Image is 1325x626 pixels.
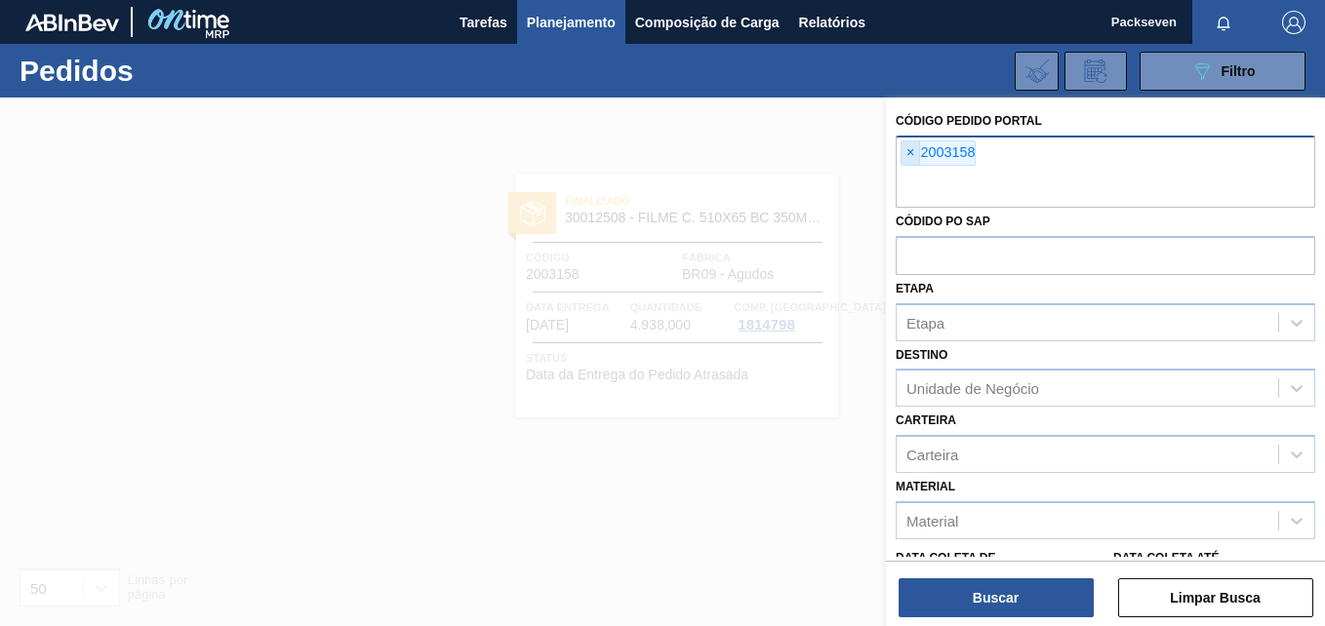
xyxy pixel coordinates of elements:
[896,215,990,228] label: Códido PO SAP
[20,59,293,82] h1: Pedidos
[896,282,934,295] label: Etapa
[460,11,507,34] span: Tarefas
[896,413,956,427] label: Carteira
[635,11,780,34] span: Composição de Carga
[1015,52,1059,91] div: Importar Negociações dos Pedidos
[1192,9,1255,36] button: Notificações
[906,512,958,528] div: Material
[896,551,995,565] label: Data coleta de
[1140,52,1305,91] button: Filtro
[25,14,119,31] img: TNhmsLtSVTkK8tSr43FrP2fwEKptu5GPRR3wAAAABJRU5ErkJggg==
[906,447,958,463] div: Carteira
[901,140,976,166] div: 2003158
[906,314,944,331] div: Etapa
[1064,52,1127,91] div: Solicitação de Revisão de Pedidos
[799,11,865,34] span: Relatórios
[896,480,955,493] label: Material
[902,141,920,165] span: ×
[1222,63,1256,79] span: Filtro
[896,348,947,362] label: Destino
[896,114,1042,128] label: Código Pedido Portal
[1113,551,1219,565] label: Data coleta até
[527,11,616,34] span: Planejamento
[1282,11,1305,34] img: Logout
[906,380,1039,397] div: Unidade de Negócio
